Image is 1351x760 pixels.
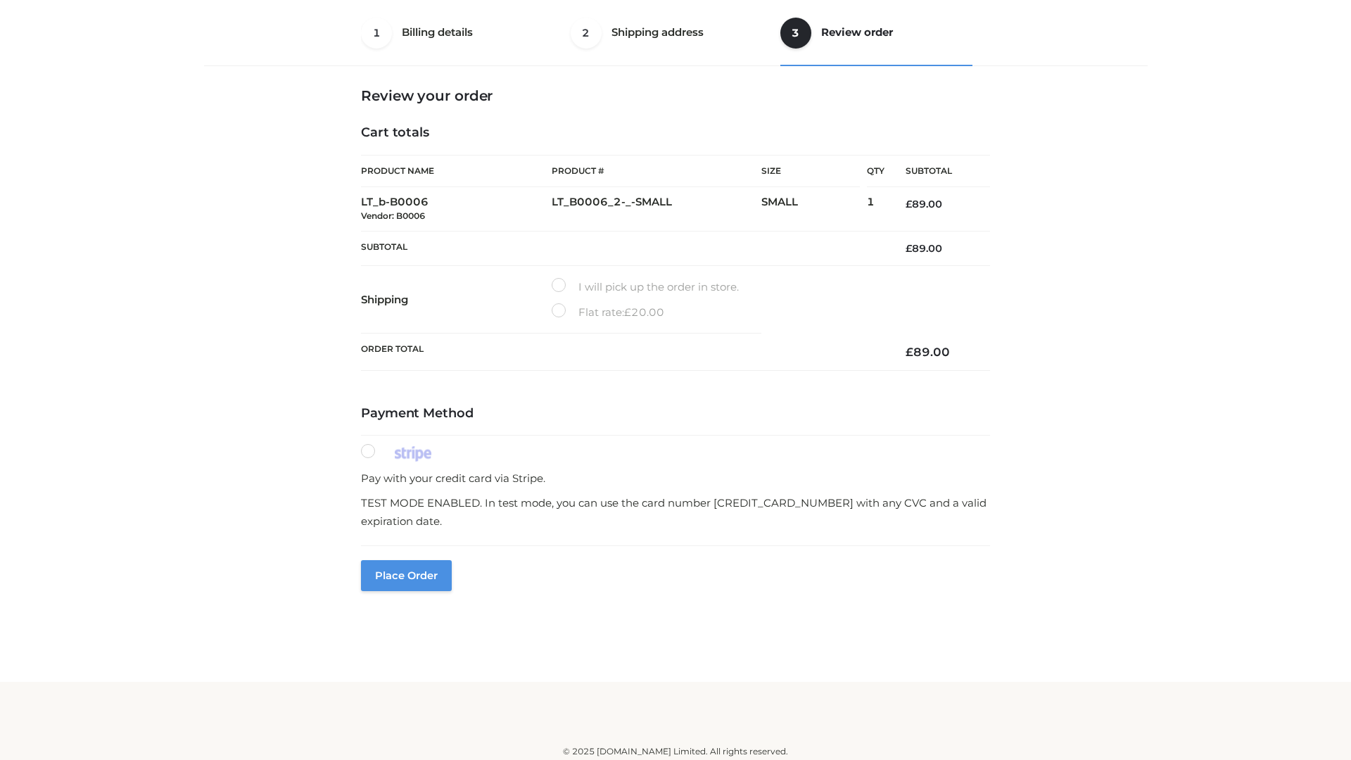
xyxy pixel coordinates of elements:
th: Subtotal [884,156,990,187]
div: © 2025 [DOMAIN_NAME] Limited. All rights reserved. [209,745,1142,759]
h4: Payment Method [361,406,990,422]
th: Product Name [361,155,552,187]
td: SMALL [761,187,867,232]
button: Place order [361,560,452,591]
bdi: 20.00 [624,305,664,319]
h3: Review your order [361,87,990,104]
td: 1 [867,187,884,232]
p: Pay with your credit card via Stripe. [361,469,990,488]
span: £ [624,305,631,319]
bdi: 89.00 [906,345,950,359]
small: Vendor: B0006 [361,210,425,221]
th: Product # [552,155,761,187]
label: I will pick up the order in store. [552,278,739,296]
label: Flat rate: [552,303,664,322]
th: Size [761,156,860,187]
td: LT_b-B0006 [361,187,552,232]
th: Qty [867,155,884,187]
span: £ [906,242,912,255]
p: TEST MODE ENABLED. In test mode, you can use the card number [CREDIT_CARD_NUMBER] with any CVC an... [361,494,990,530]
bdi: 89.00 [906,198,942,210]
th: Subtotal [361,231,884,265]
th: Order Total [361,334,884,371]
span: £ [906,345,913,359]
h4: Cart totals [361,125,990,141]
bdi: 89.00 [906,242,942,255]
span: £ [906,198,912,210]
td: LT_B0006_2-_-SMALL [552,187,761,232]
th: Shipping [361,266,552,334]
